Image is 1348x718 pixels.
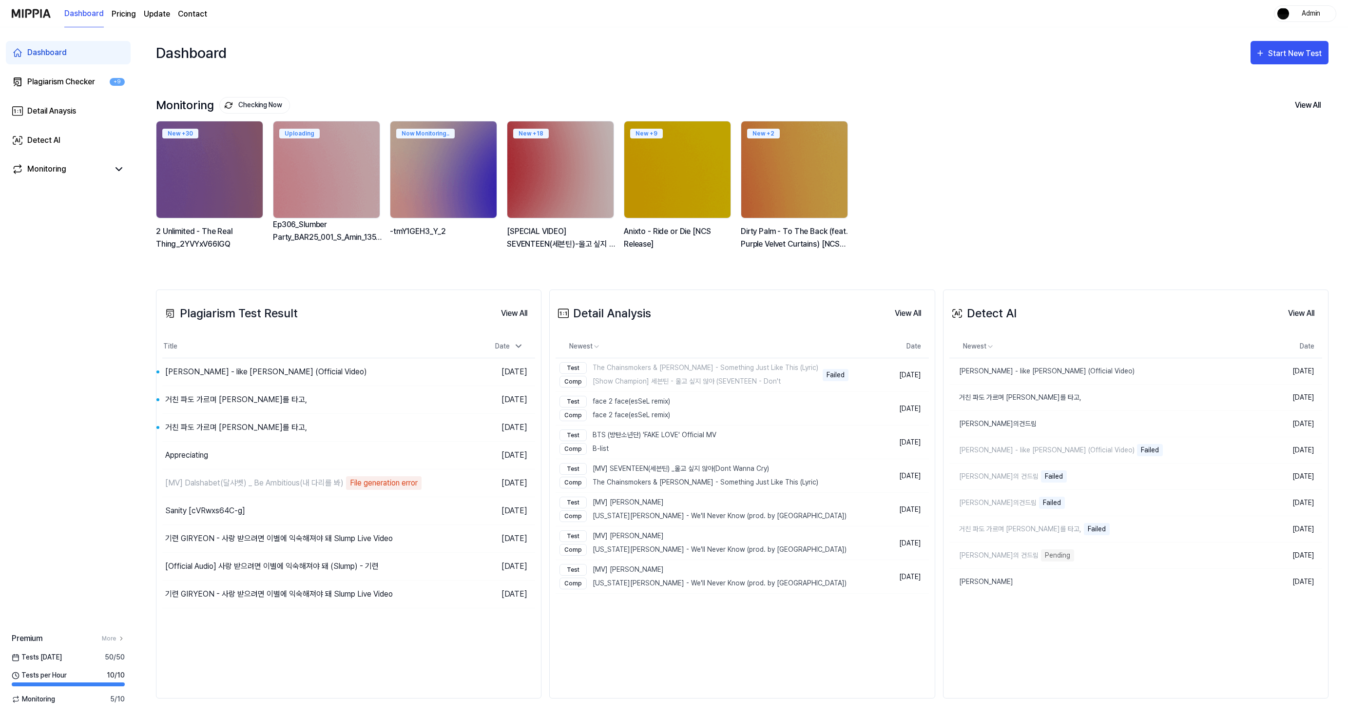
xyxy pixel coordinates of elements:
a: Dashboard [64,0,104,27]
div: [SPECIAL VIDEO] SEVENTEEN(세븐틴)-울고 싶지 않아(Don't Wanna Cry) Part Switch ver. [507,225,616,250]
div: 기련 GIRYEON - 사랑 받으려면 이별에 익숙해져야 돼 Slump Live Video [165,588,393,600]
div: +9 [110,78,125,86]
div: New + 2 [747,129,780,138]
td: [DATE] [1266,464,1322,490]
div: [MV] [PERSON_NAME] [559,564,847,576]
div: 거친 파도 가르며 [PERSON_NAME]를 타고, [165,394,307,406]
div: [PERSON_NAME] [949,577,1013,587]
a: New +18backgroundIamge[SPECIAL VIDEO] SEVENTEEN(세븐틴)-울고 싶지 않아(Don't Wanna Cry) Part Switch ver. [507,121,616,260]
td: [DATE] [854,526,929,560]
div: Detect AI [949,305,1017,322]
div: [PERSON_NAME]의 건드림 [949,550,1039,561]
div: [PERSON_NAME]의건드림 [949,419,1037,429]
div: -tmY1GEH3_Y_2 [390,225,499,250]
div: Pending [1041,549,1074,562]
td: [DATE] [442,553,535,581]
div: Comp [559,443,587,455]
a: Dashboard [6,41,131,64]
div: 거친 파도 가르며 [PERSON_NAME]를 타고, [949,392,1081,403]
a: [PERSON_NAME]의건드림Failed [949,490,1266,516]
a: Now Monitoring..backgroundIamge-tmY1GEH3_Y_2 [390,121,499,260]
td: [DATE] [442,497,535,525]
td: [DATE] [442,414,535,442]
div: Admin [1292,8,1330,19]
img: monitoring Icon [225,101,232,109]
div: Comp [559,477,587,488]
td: [DATE] [442,525,535,553]
img: backgroundIamge [156,121,263,218]
td: [DATE] [1266,490,1322,516]
img: backgroundIamge [741,121,847,218]
td: [DATE] [1266,516,1322,543]
button: Pricing [112,8,136,20]
div: [MV] SEVENTEEN(세븐틴) _울고 싶지 않아(Dont Wanna Cry) [559,463,818,475]
div: [US_STATE][PERSON_NAME] - We'll Never Know (prod. by [GEOGRAPHIC_DATA]) [559,510,847,522]
div: Comp [559,409,587,421]
a: [PERSON_NAME] [949,569,1266,595]
div: Monitoring [27,163,66,175]
div: Plagiarism Test Result [162,305,298,322]
div: Plagiarism Checker [27,76,95,88]
div: [US_STATE][PERSON_NAME] - We'll Never Know (prod. by [GEOGRAPHIC_DATA]) [559,544,847,556]
div: Dashboard [156,37,227,68]
div: New + 9 [630,129,663,138]
a: View All [493,303,535,323]
div: Test [559,530,587,542]
a: Update [144,8,170,20]
div: Failed [1137,444,1163,456]
a: [PERSON_NAME] - like [PERSON_NAME] (Official Video) [949,358,1266,384]
div: Test [559,497,587,508]
div: Dashboard [27,47,67,58]
img: backgroundIamge [624,121,731,218]
td: [DATE] [1266,411,1322,437]
img: backgroundIamge [273,121,380,218]
a: TestBTS (방탄소년단) 'FAKE LOVE' Official MVCompB-list [556,426,854,459]
span: Tests [DATE] [12,652,62,662]
div: [PERSON_NAME]의건드림 [949,498,1037,508]
a: 거친 파도 가르며 [PERSON_NAME]를 타고,Failed [949,516,1266,542]
div: Detail Analysis [556,305,651,322]
a: View All [1287,95,1329,116]
button: profileAdmin [1274,5,1336,22]
a: [PERSON_NAME]의건드림 [949,411,1266,437]
div: New + 18 [513,129,549,138]
div: Failed [1039,497,1065,509]
button: View All [887,304,929,323]
div: File generation error [346,476,422,490]
div: Uploading [279,129,320,138]
a: 거친 파도 가르며 [PERSON_NAME]를 타고, [949,385,1266,410]
a: Test[MV] [PERSON_NAME]Comp[US_STATE][PERSON_NAME] - We'll Never Know (prod. by [GEOGRAPHIC_DATA]) [556,560,854,593]
div: The Chainsmokers & [PERSON_NAME] - Something Just Like This (Lyric) [559,477,818,488]
div: Detect AI [27,135,60,146]
a: Testface 2 face(esSeL remix)Compface 2 face(esSeL remix) [556,392,854,425]
td: [DATE] [854,392,929,426]
a: Test[MV] [PERSON_NAME]Comp[US_STATE][PERSON_NAME] - We'll Never Know (prod. by [GEOGRAPHIC_DATA]) [556,526,854,560]
th: Title [162,335,442,358]
div: Detail Anaysis [27,105,76,117]
div: [MV] [PERSON_NAME] [559,530,847,542]
span: Monitoring [12,694,55,704]
div: face 2 face(esSeL remix) [559,396,670,408]
div: [PERSON_NAME]의 건드림 [949,471,1039,482]
div: [Show Champion] 세븐틴 - 울고 싶지 않아 (SEVENTEEN - Don't [559,376,818,388]
button: Checking Now [219,97,290,114]
td: [DATE] [1266,385,1322,411]
td: [DATE] [1266,569,1322,595]
div: 거친 파도 가르며 [PERSON_NAME]를 타고, [949,524,1081,534]
div: [Official Audio] 사랑 받으려면 이별에 익숙해져야 돼 (Slump) - 기련 [165,561,379,572]
a: Test[MV] [PERSON_NAME]Comp[US_STATE][PERSON_NAME] - We'll Never Know (prod. by [GEOGRAPHIC_DATA]) [556,493,854,526]
div: Test [559,396,587,408]
a: [PERSON_NAME] - like [PERSON_NAME] (Official Video)Failed [949,437,1266,463]
div: Date [491,338,527,354]
td: [DATE] [442,442,535,469]
div: 거친 파도 가르며 [PERSON_NAME]를 타고, [165,422,307,433]
div: Dirty Palm - To The Back (feat. Purple Velvet Curtains) [NCS Release] [741,225,850,250]
div: Comp [559,510,587,522]
button: View All [493,304,535,323]
th: Date [1266,335,1322,358]
a: New +30backgroundIamge2 Unlimited - The Real Thing_2YVYxV66lGQ [156,121,265,260]
div: [MV] Dalshabet(달샤벳) _ Be Ambitious(내 다리를 봐) [165,477,344,489]
span: Tests per Hour [12,670,67,680]
div: Test [559,564,587,576]
div: Test [559,362,587,374]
